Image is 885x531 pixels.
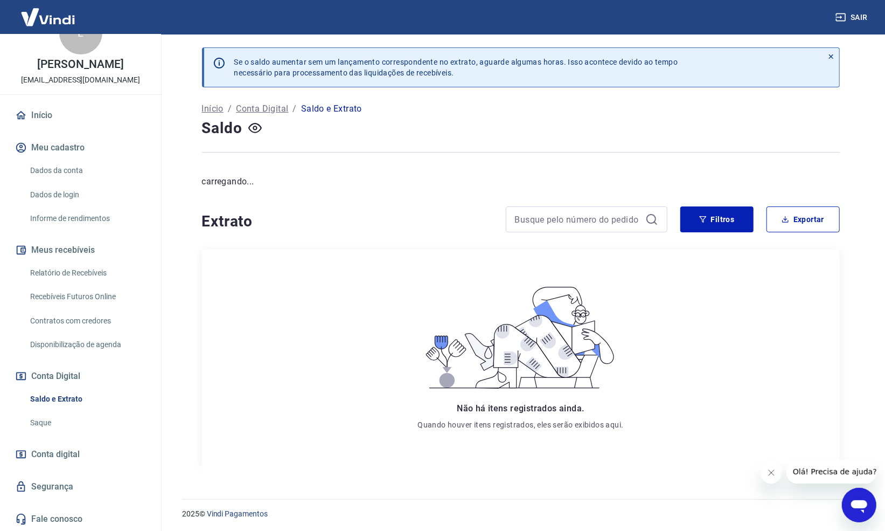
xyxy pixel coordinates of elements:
a: Vindi Pagamentos [207,509,268,518]
p: 2025 © [182,508,859,520]
p: / [293,102,297,115]
span: Conta digital [31,447,80,462]
p: Se o saldo aumentar sem um lançamento correspondente no extrato, aguarde algumas horas. Isso acon... [234,57,678,78]
button: Meus recebíveis [13,238,148,262]
button: Conta Digital [13,364,148,388]
iframe: Botão para abrir a janela de mensagens [842,488,876,522]
button: Meu cadastro [13,136,148,160]
a: Dados da conta [26,160,148,182]
a: Conta Digital [236,102,288,115]
a: Recebíveis Futuros Online [26,286,148,308]
a: Disponibilização de agenda [26,334,148,356]
h4: Saldo [202,118,242,139]
a: Saque [26,412,148,434]
p: Saldo e Extrato [301,102,362,115]
a: Início [13,104,148,127]
a: Início [202,102,224,115]
iframe: Fechar mensagem [761,462,782,484]
a: Fale conosco [13,507,148,531]
p: carregando... [202,175,840,188]
p: [PERSON_NAME] [37,59,123,70]
a: Saldo e Extrato [26,388,148,410]
iframe: Mensagem da empresa [786,460,876,484]
button: Exportar [766,206,840,232]
p: Quando houver itens registrados, eles serão exibidos aqui. [417,419,623,430]
button: Sair [833,8,872,27]
h4: Extrato [202,211,493,232]
a: Segurança [13,475,148,499]
a: Contratos com credores [26,310,148,332]
span: Não há itens registrados ainda. [457,403,584,413]
img: Vindi [13,1,83,33]
a: Relatório de Recebíveis [26,262,148,284]
a: Informe de rendimentos [26,208,148,230]
button: Filtros [680,206,754,232]
input: Busque pelo número do pedido [515,211,641,227]
a: Dados de login [26,184,148,206]
a: Conta digital [13,443,148,466]
span: Olá! Precisa de ajuda? [6,8,90,16]
p: / [228,102,232,115]
p: [EMAIL_ADDRESS][DOMAIN_NAME] [21,74,140,86]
